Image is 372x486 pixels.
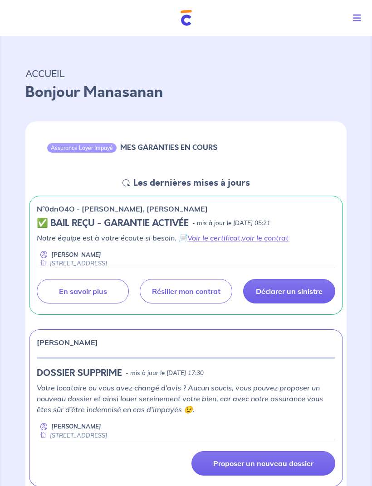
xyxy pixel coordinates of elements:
[37,259,107,268] div: [STREET_ADDRESS]
[51,250,101,259] p: [PERSON_NAME]
[37,203,208,214] p: n°0dnO4O - [PERSON_NAME], [PERSON_NAME]
[37,368,335,379] div: state: ABANDONED, Context: NEW,MAYBE-CERTIFICATE,ALONE,LESSOR-DOCUMENTS
[25,82,347,103] p: Bonjour Manasanan
[37,431,107,440] div: [STREET_ADDRESS]
[37,218,335,229] div: state: CONTRACT-VALIDATED, Context: NEW,MAYBE-CERTIFICATE,RELATIONSHIP,LESSOR-DOCUMENTS
[37,279,129,303] a: En savoir plus
[187,233,240,242] a: Voir le certificat
[37,368,122,379] h5: DOSSIER SUPPRIME
[37,382,335,415] p: Votre locataire ou vous avez changé d’avis ? Aucun soucis, vous pouvez proposer un nouveau dossie...
[191,451,335,476] a: Proposer un nouveau dossier
[37,218,189,229] h5: ✅ BAIL REÇU - GARANTIE ACTIVÉE
[256,287,323,296] p: Déclarer un sinistre
[59,287,107,296] p: En savoir plus
[47,143,117,152] div: Assurance Loyer Impayé
[243,279,335,303] a: Déclarer un sinistre
[346,6,372,30] button: Toggle navigation
[242,233,289,242] a: voir le contrat
[213,459,313,468] p: Proposer un nouveau dossier
[181,10,192,26] img: Cautioneo
[51,422,101,431] p: [PERSON_NAME]
[25,65,347,82] p: ACCUEIL
[140,279,232,303] a: Résilier mon contrat
[37,232,335,243] p: Notre équipe est à votre écoute si besoin. 📄 ,
[126,369,204,378] p: - mis à jour le [DATE] 17:30
[37,337,98,348] p: [PERSON_NAME]
[133,178,250,188] h5: Les dernières mises à jours
[192,219,270,228] p: - mis à jour le [DATE] 05:21
[120,143,217,152] h6: MES GARANTIES EN COURS
[152,287,220,296] p: Résilier mon contrat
